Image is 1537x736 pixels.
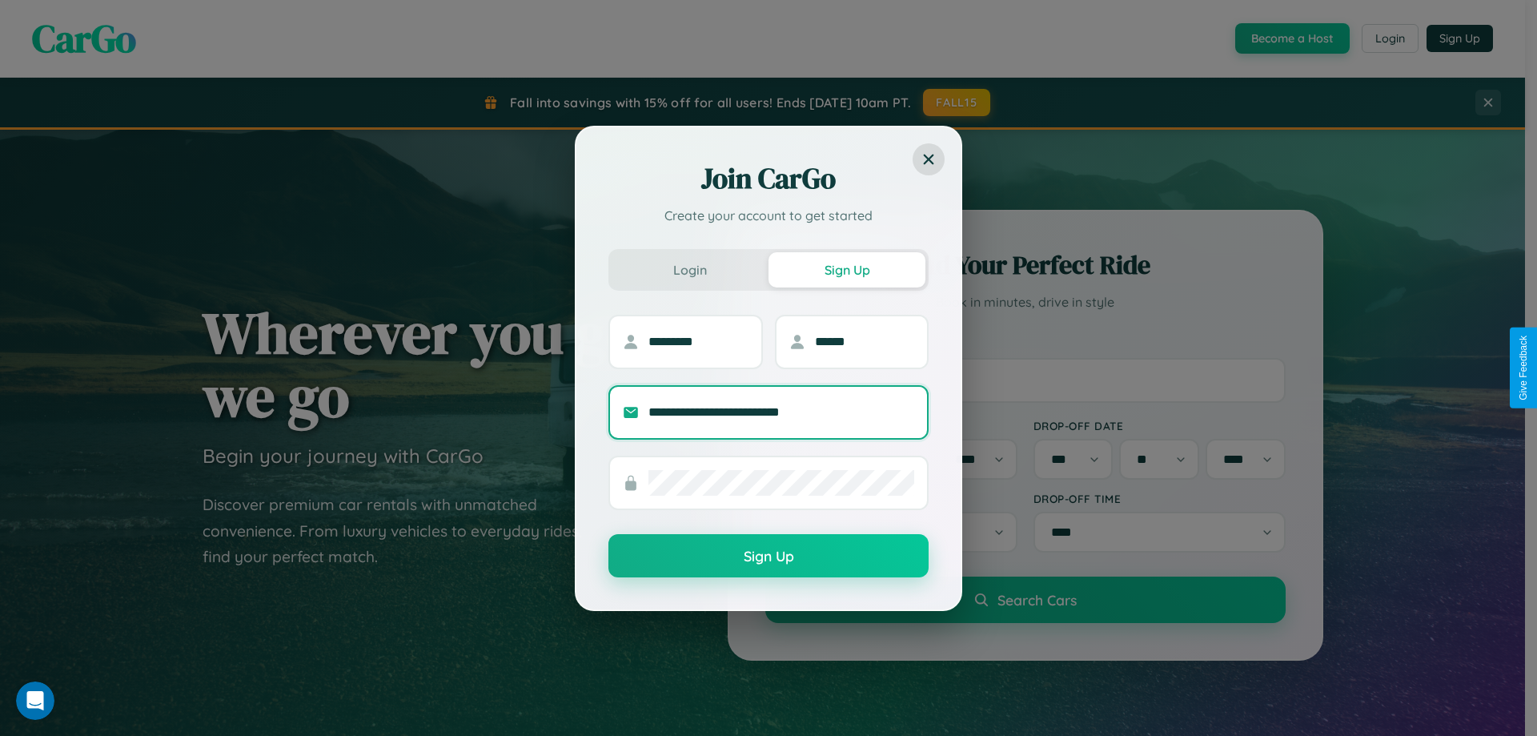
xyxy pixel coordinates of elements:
button: Login [612,252,768,288]
div: Give Feedback [1518,336,1529,400]
h2: Join CarGo [608,159,929,198]
button: Sign Up [608,534,929,577]
button: Sign Up [768,252,925,288]
p: Create your account to get started [608,206,929,225]
iframe: Intercom live chat [16,682,54,720]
